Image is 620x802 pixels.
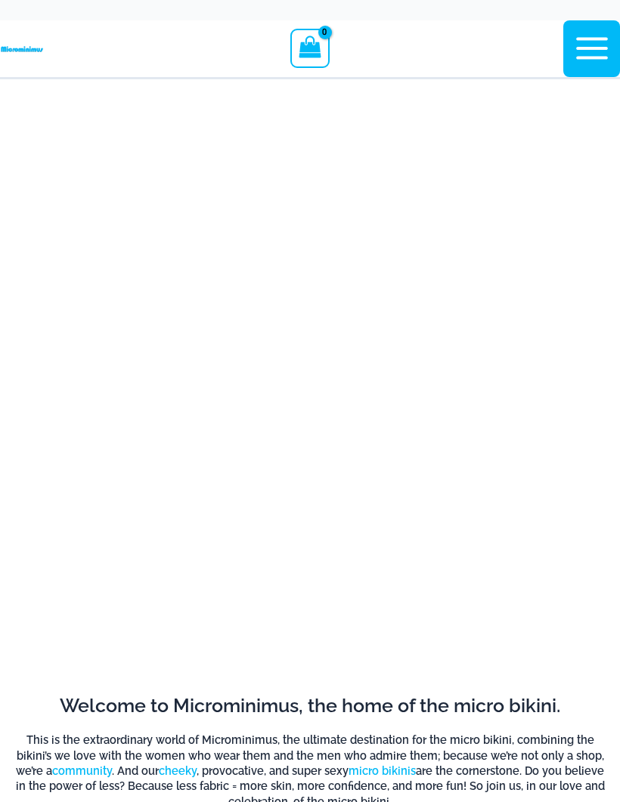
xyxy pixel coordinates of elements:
a: micro bikinis [349,764,416,777]
a: community [52,764,112,777]
a: cheeky [159,764,197,777]
h2: Welcome to Microminimus, the home of the micro bikini. [15,693,605,718]
a: View Shopping Cart, empty [290,29,329,68]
